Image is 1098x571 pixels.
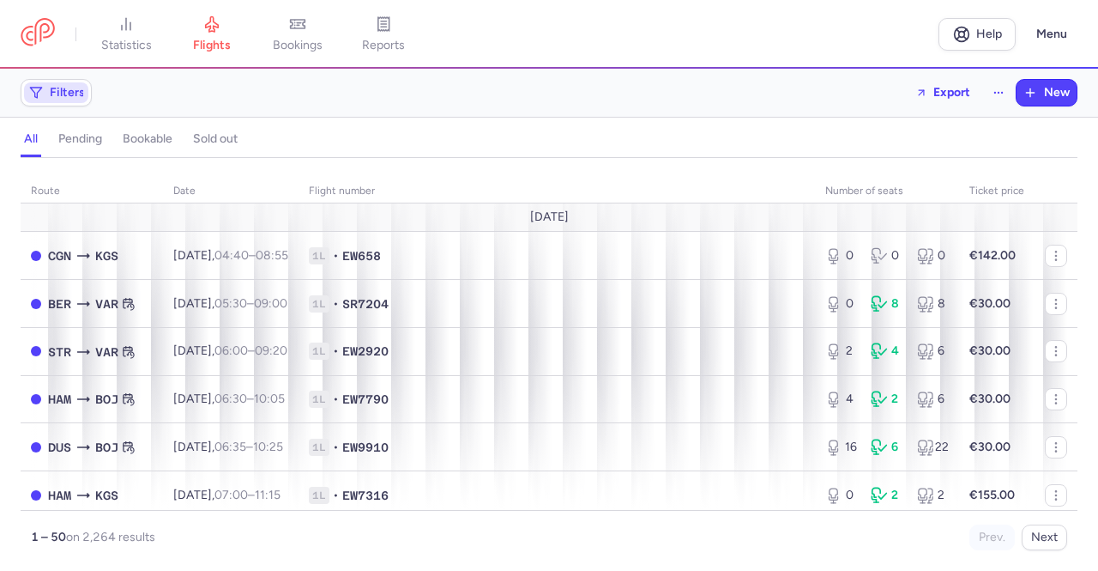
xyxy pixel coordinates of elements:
strong: €30.00 [969,343,1011,358]
span: CGN [48,246,71,265]
span: [DATE] [530,210,569,224]
span: BOJ [95,438,118,457]
span: – [214,343,287,358]
time: 04:40 [214,248,249,263]
span: EW658 [342,247,381,264]
span: 1L [309,439,329,456]
button: Prev. [969,525,1015,550]
a: statistics [83,15,169,53]
time: 11:15 [255,488,281,502]
h4: pending [58,131,102,147]
a: bookings [255,15,341,53]
strong: €155.00 [969,488,1015,502]
span: 1L [309,391,329,408]
div: 0 [825,295,857,313]
span: VAR [95,295,118,313]
time: 06:35 [214,440,246,454]
div: 0 [825,247,857,264]
th: route [21,179,163,204]
span: – [214,392,285,406]
a: flights [169,15,255,53]
div: 0 [825,487,857,504]
span: • [333,487,339,504]
span: • [333,391,339,408]
div: 8 [917,295,949,313]
div: 2 [825,343,857,360]
span: – [214,248,288,263]
span: New [1044,86,1070,100]
time: 06:00 [214,343,248,358]
th: Flight number [299,179,815,204]
a: Help [938,18,1016,51]
div: 2 [871,391,902,408]
time: 09:20 [255,343,287,358]
button: Next [1022,525,1067,550]
div: 2 [917,487,949,504]
span: • [333,439,339,456]
span: SR7204 [342,295,389,313]
button: New [1017,80,1077,106]
span: • [333,247,339,264]
span: [DATE], [173,488,281,502]
button: Export [904,79,981,106]
span: [DATE], [173,248,288,263]
div: 4 [871,343,902,360]
span: EW7316 [342,487,389,504]
div: 6 [871,439,902,456]
h4: sold out [193,131,238,147]
div: 6 [917,391,949,408]
strong: 1 – 50 [31,530,66,544]
span: [DATE], [173,296,287,311]
div: 8 [871,295,902,313]
span: EW9910 [342,439,389,456]
div: 0 [871,247,902,264]
span: [DATE], [173,440,283,454]
span: [DATE], [173,343,287,358]
span: • [333,343,339,360]
th: date [163,179,299,204]
strong: €30.00 [969,392,1011,406]
span: BOJ [95,390,118,409]
span: VAR [95,343,118,361]
span: 1L [309,343,329,360]
span: • [333,295,339,313]
time: 10:25 [253,440,283,454]
span: statistics [101,38,152,53]
time: 10:05 [254,392,285,406]
span: DUS [48,438,71,457]
strong: €30.00 [969,440,1011,454]
th: Ticket price [959,179,1035,204]
strong: €30.00 [969,296,1011,311]
div: 22 [917,439,949,456]
div: 4 [825,391,857,408]
span: BER [48,295,71,313]
button: Menu [1026,18,1077,51]
span: bookings [273,38,323,53]
span: STR [48,343,71,361]
span: [DATE], [173,392,285,406]
span: – [214,488,281,502]
div: 0 [917,247,949,264]
time: 05:30 [214,296,247,311]
time: 07:00 [214,488,248,502]
a: CitizenPlane red outlined logo [21,18,55,50]
time: 06:30 [214,392,247,406]
div: 16 [825,439,857,456]
span: – [214,296,287,311]
span: 1L [309,247,329,264]
span: HAM [48,390,71,409]
th: number of seats [815,179,959,204]
strong: €142.00 [969,248,1016,263]
button: Filters [21,80,91,106]
span: HAM [48,486,71,505]
a: reports [341,15,426,53]
span: Export [933,86,970,99]
span: KGS [95,246,118,265]
span: flights [193,38,231,53]
h4: bookable [123,131,172,147]
div: 6 [917,343,949,360]
span: 1L [309,295,329,313]
span: reports [362,38,405,53]
span: – [214,440,283,454]
span: Help [976,27,1002,40]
